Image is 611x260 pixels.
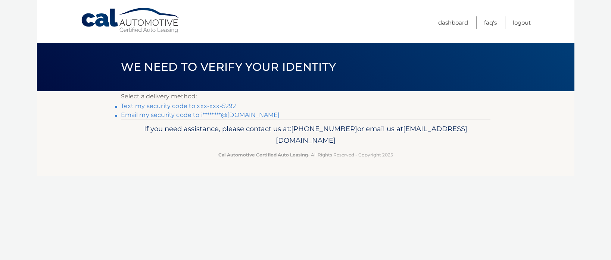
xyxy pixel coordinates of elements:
strong: Cal Automotive Certified Auto Leasing [218,152,308,158]
a: Text my security code to xxx-xxx-5292 [121,102,236,110]
p: - All Rights Reserved - Copyright 2025 [126,151,486,159]
a: Logout [513,16,531,29]
p: If you need assistance, please contact us at: or email us at [126,123,486,147]
a: FAQ's [484,16,497,29]
span: We need to verify your identity [121,60,336,74]
p: Select a delivery method: [121,91,490,102]
a: Email my security code to i********@[DOMAIN_NAME] [121,111,280,118]
span: [PHONE_NUMBER] [291,124,357,133]
a: Cal Automotive [81,7,181,34]
a: Dashboard [438,16,468,29]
